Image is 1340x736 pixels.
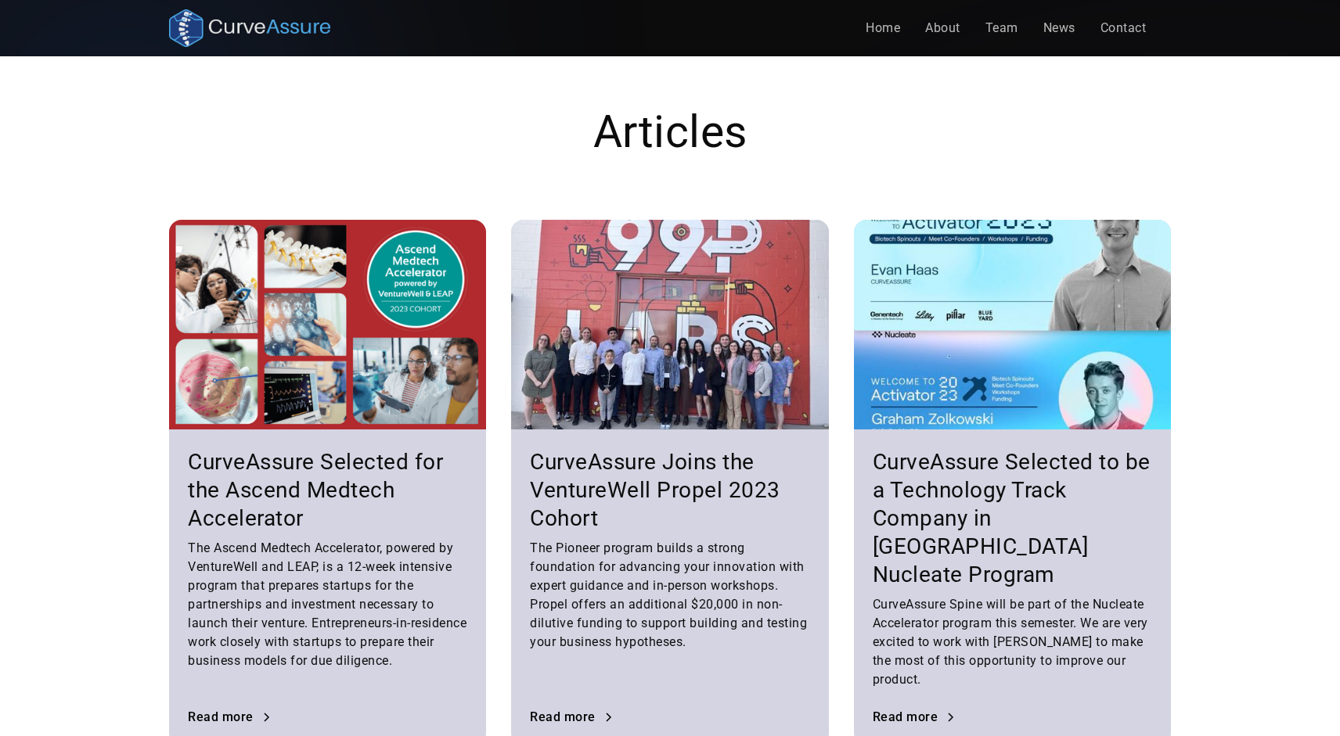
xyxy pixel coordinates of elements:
[188,448,467,533] h3: CurveAssure Selected for the Ascend Medtech Accelerator
[1088,13,1159,44] a: Contact
[913,13,973,44] a: About
[853,13,913,44] a: Home
[973,13,1031,44] a: Team
[169,9,330,47] a: home
[873,595,1152,689] div: CurveAssure Spine will be part of the Nucleate Accelerator program this semester. We are very exc...
[188,711,254,723] div: Read more
[1031,13,1088,44] a: News
[188,539,467,670] div: The Ascend Medtech Accelerator, powered by VentureWell and LEAP, is a 12-week intensive program t...
[530,711,596,723] div: Read more
[873,448,1152,589] h3: CurveAssure Selected to be a Technology Track Company in [GEOGRAPHIC_DATA] Nucleate Program
[530,448,809,533] h3: CurveAssure Joins the VentureWell Propel 2023 Cohort
[530,539,809,652] div: The Pioneer program builds a strong foundation for advancing your innovation with expert guidance...
[369,107,971,157] h1: Articles
[873,711,938,723] div: Read more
